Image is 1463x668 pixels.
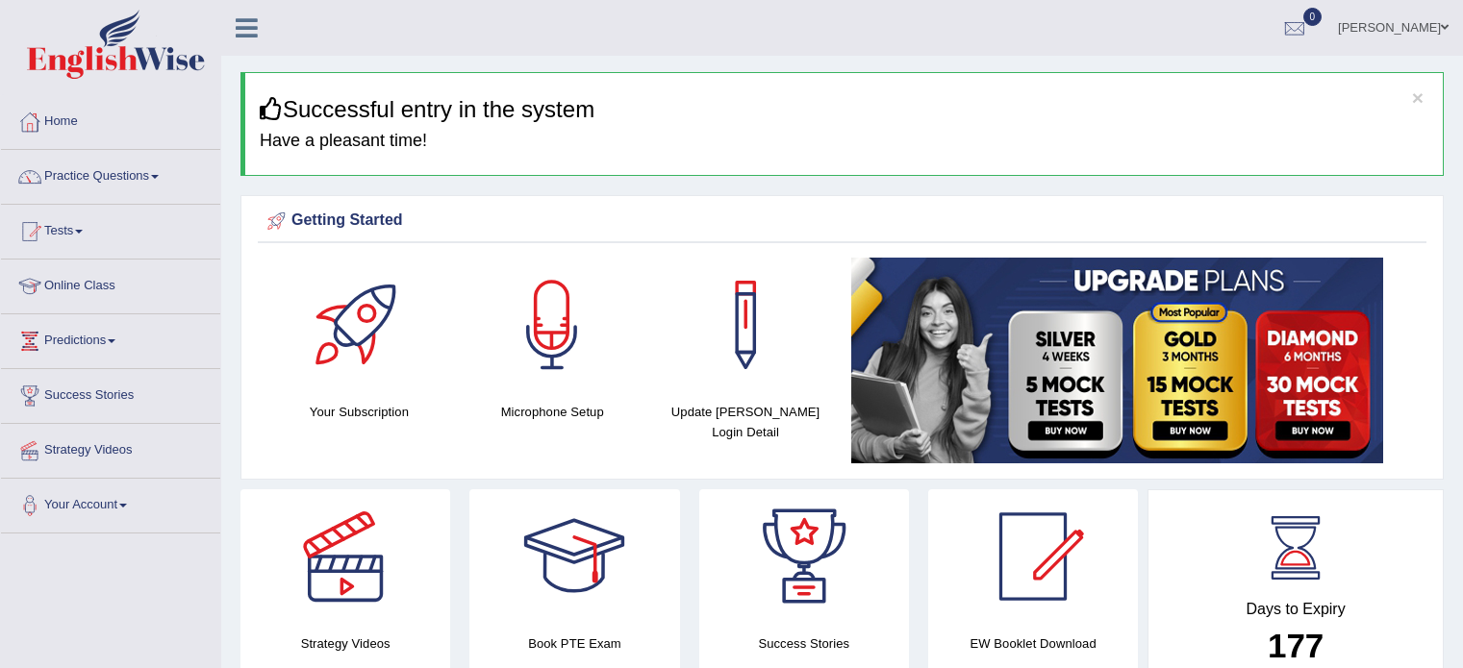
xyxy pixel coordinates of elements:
[469,633,679,654] h4: Book PTE Exam
[699,633,909,654] h4: Success Stories
[1268,627,1324,664] b: 177
[1,369,220,417] a: Success Stories
[1,205,220,253] a: Tests
[1,95,220,143] a: Home
[1170,601,1422,618] h4: Days to Expiry
[240,633,450,654] h4: Strategy Videos
[1,424,220,472] a: Strategy Videos
[928,633,1138,654] h4: EW Booklet Download
[851,258,1383,463] img: small5.jpg
[260,132,1428,151] h4: Have a pleasant time!
[263,207,1422,235] div: Getting Started
[1,314,220,362] a: Predictions
[1,479,220,527] a: Your Account
[1303,8,1323,26] span: 0
[659,402,833,442] h4: Update [PERSON_NAME] Login Detail
[1,260,220,308] a: Online Class
[272,402,446,422] h4: Your Subscription
[260,97,1428,122] h3: Successful entry in the system
[1412,87,1424,108] button: ×
[1,150,220,198] a: Practice Questions
[466,402,640,422] h4: Microphone Setup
